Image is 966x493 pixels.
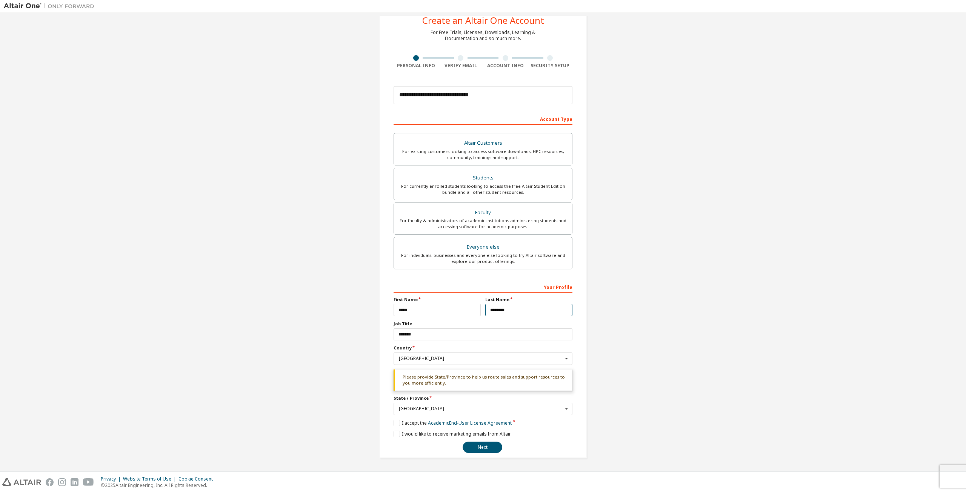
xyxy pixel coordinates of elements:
[438,63,483,69] div: Verify Email
[394,369,572,391] div: Please provide State/Province to help us route sales and support resources to you more efficiently.
[394,345,572,351] label: Country
[123,476,178,482] div: Website Terms of Use
[394,113,572,125] div: Account Type
[394,395,572,401] label: State / Province
[178,476,217,482] div: Cookie Consent
[394,431,511,437] label: I would like to receive marketing emails from Altair
[394,297,481,303] label: First Name
[398,138,568,148] div: Altair Customers
[428,420,512,426] a: Academic End-User License Agreement
[399,406,563,411] div: [GEOGRAPHIC_DATA]
[2,478,41,486] img: altair_logo.svg
[394,321,572,327] label: Job Title
[528,63,573,69] div: Security Setup
[46,478,54,486] img: facebook.svg
[394,63,438,69] div: Personal Info
[101,476,123,482] div: Privacy
[398,173,568,183] div: Students
[58,478,66,486] img: instagram.svg
[398,183,568,195] div: For currently enrolled students looking to access the free Altair Student Edition bundle and all ...
[4,2,98,10] img: Altair One
[398,218,568,230] div: For faculty & administrators of academic institutions administering students and accessing softwa...
[483,63,528,69] div: Account Info
[463,442,502,453] button: Next
[422,16,544,25] div: Create an Altair One Account
[398,207,568,218] div: Faculty
[485,297,572,303] label: Last Name
[398,242,568,252] div: Everyone else
[101,482,217,488] p: © 2025 Altair Engineering, Inc. All Rights Reserved.
[431,29,535,42] div: For Free Trials, Licenses, Downloads, Learning & Documentation and so much more.
[399,356,563,361] div: [GEOGRAPHIC_DATA]
[394,281,572,293] div: Your Profile
[83,478,94,486] img: youtube.svg
[398,148,568,161] div: For existing customers looking to access software downloads, HPC resources, community, trainings ...
[398,252,568,264] div: For individuals, businesses and everyone else looking to try Altair software and explore our prod...
[394,420,512,426] label: I accept the
[71,478,78,486] img: linkedin.svg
